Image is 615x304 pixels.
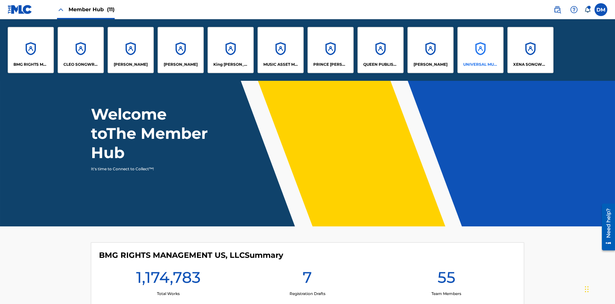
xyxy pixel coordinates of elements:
a: AccountsQUEEN PUBLISHA [357,27,404,73]
p: It's time to Connect to Collect™! [91,166,202,172]
a: AccountsMUSIC ASSET MANAGEMENT (MAM) [258,27,304,73]
p: QUEEN PUBLISHA [363,62,398,67]
a: AccountsKing [PERSON_NAME] [208,27,254,73]
a: Accounts[PERSON_NAME] [158,27,204,73]
img: search [553,6,561,13]
a: AccountsPRINCE [PERSON_NAME] [307,27,354,73]
p: EYAMA MCSINGER [164,62,198,67]
h1: 7 [303,268,312,291]
p: UNIVERSAL MUSIC PUB GROUP [463,62,498,67]
a: AccountsUNIVERSAL MUSIC PUB GROUP [457,27,504,73]
a: Accounts[PERSON_NAME] [407,27,454,73]
div: Notifications [584,6,591,13]
iframe: Resource Center [597,201,615,254]
p: BMG RIGHTS MANAGEMENT US, LLC [13,62,48,67]
p: RONALD MCTESTERSON [414,62,447,67]
div: User Menu [594,3,607,16]
a: AccountsCLEO SONGWRITER [58,27,104,73]
a: AccountsXENA SONGWRITER [507,27,553,73]
p: Total Works [157,291,180,297]
a: AccountsBMG RIGHTS MANAGEMENT US, LLC [8,27,54,73]
p: Registration Drafts [290,291,325,297]
a: Accounts[PERSON_NAME] [108,27,154,73]
iframe: Chat Widget [583,273,615,304]
p: XENA SONGWRITER [513,62,548,67]
span: (11) [107,6,115,13]
p: PRINCE MCTESTERSON [313,62,348,67]
div: Drag [585,280,589,299]
p: Team Members [431,291,461,297]
img: MLC Logo [8,5,32,14]
h1: Welcome to The Member Hub [91,105,211,162]
span: Member Hub [69,6,115,13]
a: Public Search [551,3,564,16]
img: Close [57,6,65,13]
h1: 55 [438,268,455,291]
p: CLEO SONGWRITER [63,62,98,67]
p: King McTesterson [213,62,248,67]
p: ELVIS COSTELLO [114,62,148,67]
h1: 1,174,783 [136,268,201,291]
h4: BMG RIGHTS MANAGEMENT US, LLC [99,250,283,260]
p: MUSIC ASSET MANAGEMENT (MAM) [263,62,298,67]
img: help [570,6,578,13]
div: Help [568,3,580,16]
